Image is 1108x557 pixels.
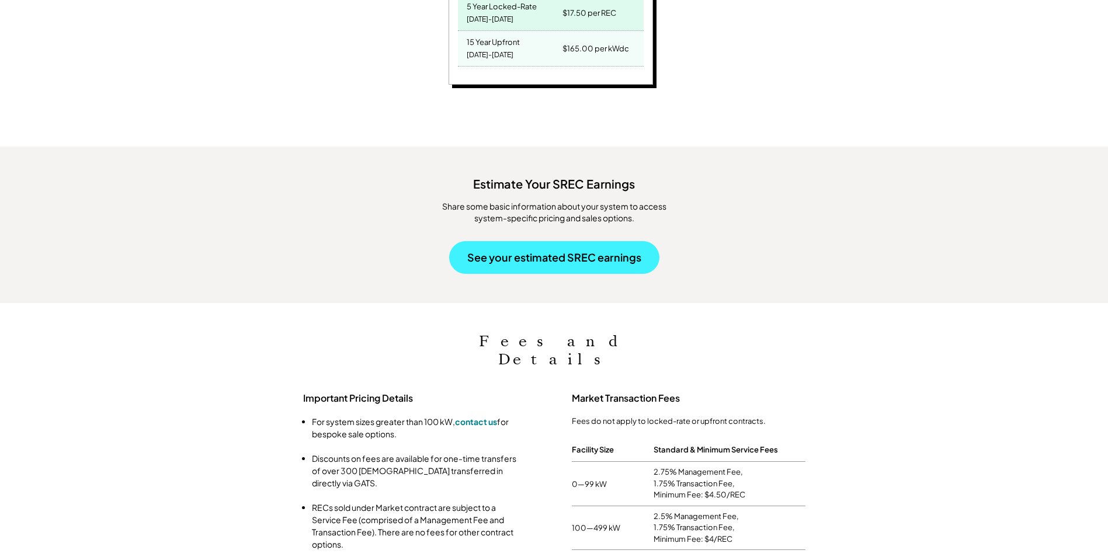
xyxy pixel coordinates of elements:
div: Estimate Your SREC Earnings [12,170,1096,192]
div: [DATE]-[DATE] [467,12,513,27]
li: Discounts on fees are available for one-time transfers of over 300 [DEMOGRAPHIC_DATA] transferred... [312,452,522,489]
div: 2.75% Management Fee, 1.75% Transaction Fee, Minimum Fee: $4.50/REC [654,467,805,501]
div: 2.5% Management Fee, 1.75% Transaction Fee, Minimum Fee: $4/REC [654,511,805,545]
div: 100—499 kW [572,523,654,533]
li: For system sizes greater than 100 kW, for bespoke sale options. [312,416,522,440]
div: $165.00 per kWdc [562,40,629,57]
div: Standard & Minimum Service Fees [654,441,778,458]
div: ​Share some basic information about your system to access system-specific pricing and sales options. [426,201,683,224]
h3: Important Pricing Details [303,392,537,405]
h3: Market Transaction Fees [572,392,805,405]
div: 0—99 kW [572,479,654,489]
div: 15 Year Upfront [467,34,520,47]
div: [DATE]-[DATE] [467,47,513,63]
li: RECs sold under Market contract are subject to a Service Fee (comprised of a Management Fee and T... [312,502,522,551]
div: Facility Size [572,441,614,458]
div: $17.50 per REC [562,5,616,21]
div: Fees do not apply to locked-rate or upfront contracts. [572,416,805,426]
a: contact us [455,416,497,427]
button: See your estimated SREC earnings [449,241,659,274]
h2: Fees and Details [437,332,671,368]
